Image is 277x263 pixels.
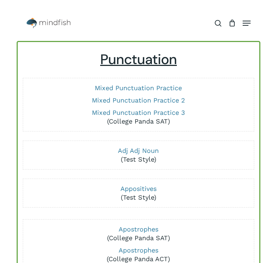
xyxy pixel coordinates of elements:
a: Navigation Menu [243,20,251,27]
u: Punctuation [100,50,177,68]
a: Cart [225,14,239,32]
p: (Test Style) [25,146,252,164]
a: Appositives [120,185,157,192]
a: Mixed Punctuation Practice [95,84,182,92]
header: Main Menu [17,14,260,32]
p: (College Panda SAT) [25,108,252,126]
a: Adj Adj Noun [118,147,159,154]
img: Mindfish Test Prep & Academics [26,18,71,29]
a: Apostrophes [119,246,158,254]
a: Mixed Punctuation Practice 2 [92,96,185,104]
a: Mixed Punctuation Practice 3 [92,109,185,116]
p: (College Panda SAT) [25,225,252,242]
p: (Test Style) [25,184,252,202]
a: Apostrophes [119,225,158,233]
